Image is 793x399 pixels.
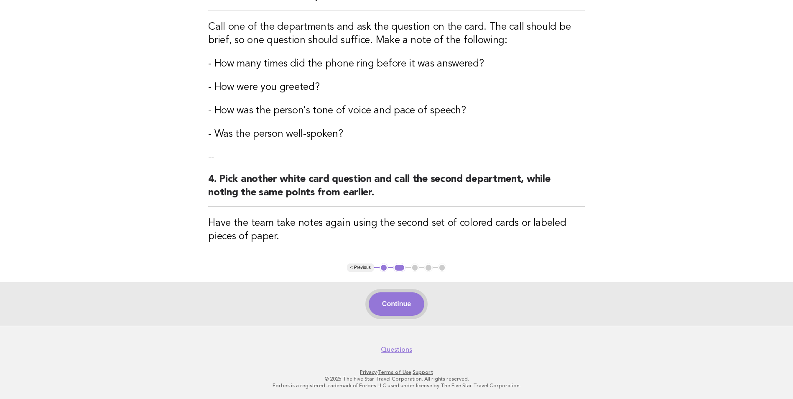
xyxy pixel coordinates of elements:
p: -- [208,151,585,163]
p: © 2025 The Five Star Travel Corporation. All rights reserved. [141,376,653,382]
h2: 4. Pick another white card question and call the second department, while noting the same points ... [208,173,585,207]
button: Continue [369,292,424,316]
h3: - Was the person well-spoken? [208,128,585,141]
a: Support [413,369,433,375]
button: 1 [380,263,388,272]
a: Terms of Use [378,369,411,375]
button: 2 [393,263,405,272]
h3: - How many times did the phone ring before it was answered? [208,57,585,71]
button: < Previous [347,263,374,272]
h3: Have the team take notes again using the second set of colored cards or labeled pieces of paper. [208,217,585,243]
a: Questions [381,345,412,354]
h3: - How was the person's tone of voice and pace of speech? [208,104,585,118]
p: Forbes is a registered trademark of Forbes LLC used under license by The Five Star Travel Corpora... [141,382,653,389]
p: · · [141,369,653,376]
h3: Call one of the departments and ask the question on the card. The call should be brief, so one qu... [208,20,585,47]
h3: - How were you greeted? [208,81,585,94]
a: Privacy [360,369,377,375]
